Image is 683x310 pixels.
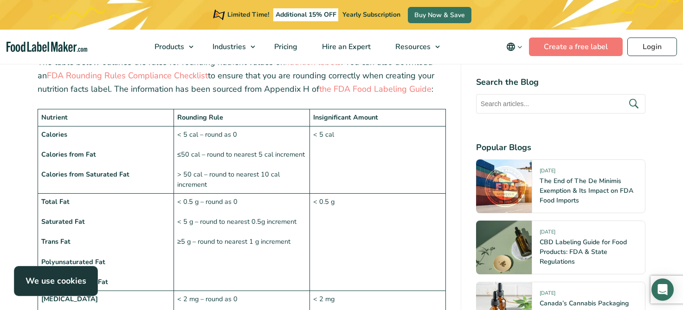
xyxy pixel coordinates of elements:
[309,126,445,193] td: < 5 cal
[26,275,86,286] strong: We use cookies
[540,290,555,300] span: [DATE]
[227,10,269,19] span: Limited Time!
[540,167,555,178] span: [DATE]
[310,30,381,64] a: Hire an Expert
[342,10,400,19] span: Yearly Subscription
[41,113,68,122] strong: Nutrient
[313,113,378,122] strong: Insignificant Amount
[174,193,309,291] td: < 0.5 g – round as 0 < 5 g – round to nearest 0.5g increment ≥5 g – round to nearest 1 g increment
[41,150,96,159] strong: Calories from Fat
[142,30,198,64] a: Products
[540,177,633,205] a: The End of The De Minimis Exemption & Its Impact on FDA Food Imports
[210,42,247,52] span: Industries
[476,76,645,89] h4: Search the Blog
[529,38,623,56] a: Create a free label
[408,7,471,23] a: Buy Now & Save
[41,217,85,226] strong: Saturated Fat
[47,70,208,81] a: FDA Rounding Rules Compliance Checklist
[262,30,308,64] a: Pricing
[271,42,298,52] span: Pricing
[41,197,70,206] strong: Total Fat
[41,257,105,266] strong: Polyunsaturated Fat
[41,237,71,246] strong: Trans Fat
[200,30,260,64] a: Industries
[476,141,645,154] h4: Popular Blogs
[174,126,309,193] td: < 5 cal – round as 0 ≤50 cal – round to nearest 5 cal increment > 50 cal – round to nearest 10 ca...
[38,56,446,95] p: The table below outlines the rules for rounding nutrient values on . You can also download an to ...
[651,278,674,301] div: Open Intercom Messenger
[41,170,129,179] strong: Calories from Saturated Fat
[152,42,185,52] span: Products
[309,193,445,291] td: < 0.5 g
[540,228,555,239] span: [DATE]
[540,238,627,266] a: CBD Labeling Guide for Food Products: FDA & State Regulations
[383,30,445,64] a: Resources
[319,83,432,95] a: the FDA Food Labeling Guide
[319,42,372,52] span: Hire an Expert
[393,42,432,52] span: Resources
[273,8,339,21] span: Additional 15% OFF
[177,113,223,122] strong: Rounding Rule
[627,38,677,56] a: Login
[476,94,645,114] input: Search articles...
[41,294,98,304] strong: [MEDICAL_DATA]
[41,130,67,139] strong: Calories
